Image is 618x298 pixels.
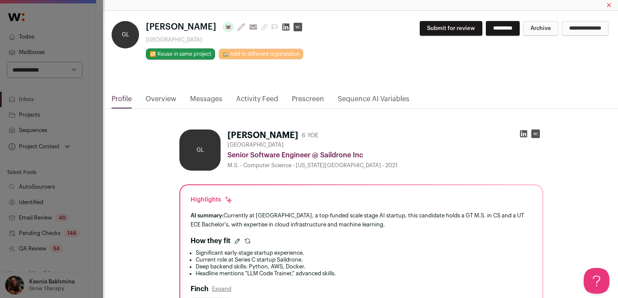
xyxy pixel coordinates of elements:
[523,21,558,36] button: Archive
[191,213,224,218] span: AI summary:
[292,94,324,108] a: Prescreen
[191,211,532,229] div: Currently at [GEOGRAPHIC_DATA], a top-funded scale stage AI startup, this candidate holds a GT M....
[338,94,409,108] a: Sequence AI Variables
[112,94,132,108] a: Profile
[191,284,209,294] h2: Finch
[420,21,482,36] button: Submit for review
[112,21,139,48] div: GL
[145,94,176,108] a: Overview
[146,48,215,60] button: 🔂 Reuse in same project
[218,48,303,60] a: 🏡 Add to different organization
[196,270,532,277] li: Headline mentions "LLM Code Trainer," advanced skills.
[227,141,284,148] span: [GEOGRAPHIC_DATA]
[179,129,221,171] div: GL
[190,94,222,108] a: Messages
[191,236,230,246] h2: How they fit
[584,268,609,294] iframe: Help Scout Beacon - Open
[196,250,532,256] li: Significant early-stage startup experience.
[212,286,231,292] button: Expand
[196,263,532,270] li: Deep backend skills: Python, AWS, Docker.
[302,131,318,140] div: 6 YOE
[146,21,216,33] span: [PERSON_NAME]
[146,36,306,43] div: [GEOGRAPHIC_DATA]
[227,162,543,169] div: M.S. - Computer Science - [US_STATE][GEOGRAPHIC_DATA] - 2021
[227,150,543,160] div: Senior Software Engineer @ Saildrone Inc
[227,129,298,141] h1: [PERSON_NAME]
[236,94,278,108] a: Activity Feed
[196,256,532,263] li: Current role at Series C startup Saildrone.
[191,196,233,204] div: Highlights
